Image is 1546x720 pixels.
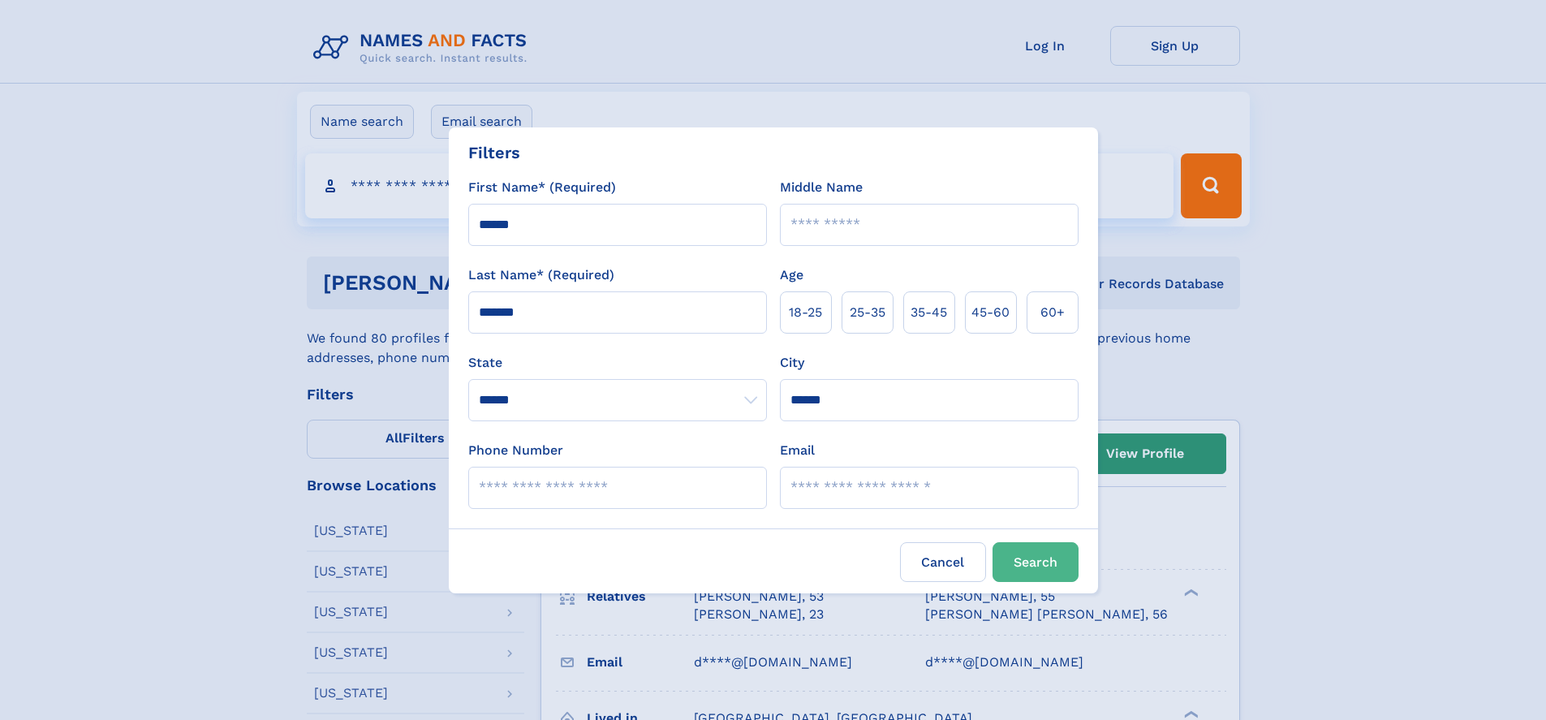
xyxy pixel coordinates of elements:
[468,441,563,460] label: Phone Number
[1040,303,1065,322] span: 60+
[780,441,815,460] label: Email
[971,303,1010,322] span: 45‑60
[780,353,804,373] label: City
[780,265,803,285] label: Age
[468,178,616,197] label: First Name* (Required)
[780,178,863,197] label: Middle Name
[993,542,1079,582] button: Search
[911,303,947,322] span: 35‑45
[789,303,822,322] span: 18‑25
[468,140,520,165] div: Filters
[468,353,767,373] label: State
[468,265,614,285] label: Last Name* (Required)
[900,542,986,582] label: Cancel
[850,303,885,322] span: 25‑35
